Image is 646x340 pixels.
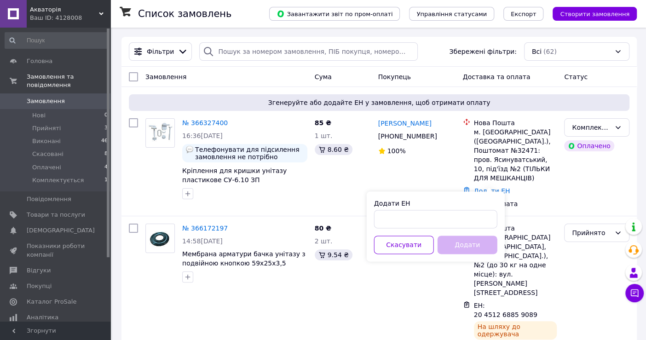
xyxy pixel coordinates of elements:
span: 100% [387,147,406,155]
a: Мембрана арматури бачка унітазу з подвійною кнопкою 59х25х3,5 [182,250,306,267]
h1: Список замовлень [138,8,231,19]
a: № 366172197 [182,225,228,232]
span: Створити замовлення [560,11,629,17]
span: Комплектується [32,176,84,184]
div: 8.60 ₴ [315,144,352,155]
div: м. [GEOGRAPHIC_DATA] ([GEOGRAPHIC_DATA].), Поштомат №32471: пров. Ясинуватський, 10, під'їзд №2 (... [474,127,557,183]
span: 85 ₴ [315,119,331,127]
span: 8 [104,150,108,158]
span: Замовлення [145,73,186,81]
span: Доставка та оплата [463,73,531,81]
div: На шляху до одержувача [474,321,557,340]
a: Створити замовлення [543,10,637,17]
button: Створити замовлення [553,7,637,21]
span: Замовлення [27,97,65,105]
div: 9.54 ₴ [315,249,352,260]
div: Пром-оплата [474,199,557,208]
span: 1 шт. [315,132,333,139]
span: Управління статусами [416,11,487,17]
a: Кріплення для кришки унітазу пластикове СУ-6.10 ЗП [182,167,287,184]
span: Показники роботи компанії [27,242,85,259]
button: Управління статусами [409,7,494,21]
span: Покупець [378,73,411,81]
span: Головна [27,57,52,65]
span: 3 [104,124,108,133]
span: ЕН: 20 4512 6885 9089 [474,302,537,318]
div: Оплачено [564,140,614,151]
span: Телефонувати для підсилення замовлення не потрібно [195,146,304,161]
span: Товари та послуги [27,211,85,219]
div: Комплектується [572,122,611,133]
a: Фото товару [145,118,175,148]
span: [DEMOGRAPHIC_DATA] [27,226,95,235]
span: Каталог ProSale [27,298,76,306]
button: Чат з покупцем [625,284,644,302]
a: № 366327400 [182,119,228,127]
span: 2 шт. [315,237,333,245]
img: :speech_balloon: [186,146,193,153]
span: 16:36[DATE] [182,132,223,139]
span: Акваторія [30,6,99,14]
span: Замовлення та повідомлення [27,73,110,89]
span: Статус [564,73,588,81]
span: Покупці [27,282,52,290]
div: м. [GEOGRAPHIC_DATA] ([GEOGRAPHIC_DATA], [GEOGRAPHIC_DATA].), №2 (до 30 кг на одне місце): вул. [... [474,233,557,297]
img: Фото товару [150,224,171,253]
span: Скасовані [32,150,63,158]
input: Пошук за номером замовлення, ПІБ покупця, номером телефону, Email, номером накладної [199,42,418,61]
div: Ваш ID: 4128008 [30,14,110,22]
span: 4 [104,163,108,172]
label: Додати ЕН [374,200,410,207]
button: Скасувати [374,236,434,254]
a: [PERSON_NAME] [378,119,432,128]
div: Прийнято [572,228,611,238]
div: [PHONE_NUMBER] [376,130,439,143]
a: Фото товару [145,224,175,253]
span: Згенеруйте або додайте ЕН у замовлення, щоб отримати оплату [133,98,626,107]
img: Фото товару [147,119,173,147]
span: 46 [101,137,108,145]
div: Нова Пошта [474,118,557,127]
span: Нові [32,111,46,120]
span: 80 ₴ [315,225,331,232]
span: Прийняті [32,124,61,133]
span: Виконані [32,137,61,145]
input: Пошук [5,32,109,49]
span: Фільтри [147,47,174,56]
span: Відгуки [27,266,51,275]
span: Оплачені [32,163,61,172]
span: Аналітика [27,313,58,322]
button: Завантажити звіт по пром-оплаті [269,7,400,21]
a: Додати ЕН [474,187,510,195]
span: (62) [543,48,557,55]
span: Cума [315,73,332,81]
span: Повідомлення [27,195,71,203]
span: Всі [532,47,542,56]
span: 14:58[DATE] [182,237,223,245]
span: 0 [104,111,108,120]
button: Експорт [503,7,544,21]
span: Завантажити звіт по пром-оплаті [277,10,392,18]
span: Збережені фільтри: [449,47,516,56]
div: Нова Пошта [474,224,557,233]
span: Експорт [511,11,536,17]
span: 1 [104,176,108,184]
